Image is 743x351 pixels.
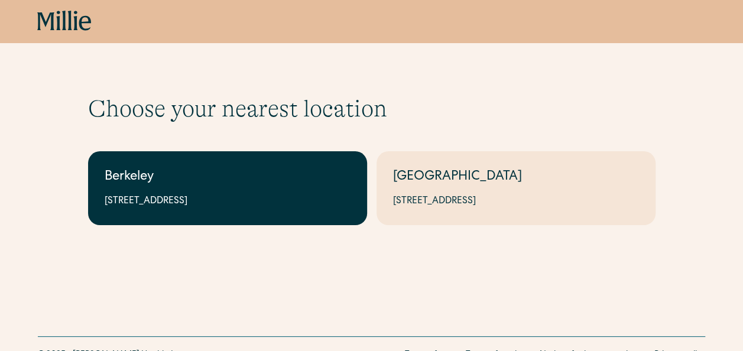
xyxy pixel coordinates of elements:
a: [GEOGRAPHIC_DATA][STREET_ADDRESS] [377,151,656,225]
div: [GEOGRAPHIC_DATA] [393,168,639,187]
a: Berkeley[STREET_ADDRESS] [88,151,367,225]
div: Berkeley [105,168,351,187]
a: home [37,11,92,32]
div: [STREET_ADDRESS] [105,194,351,209]
h1: Choose your nearest location [88,95,656,123]
div: [STREET_ADDRESS] [393,194,639,209]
